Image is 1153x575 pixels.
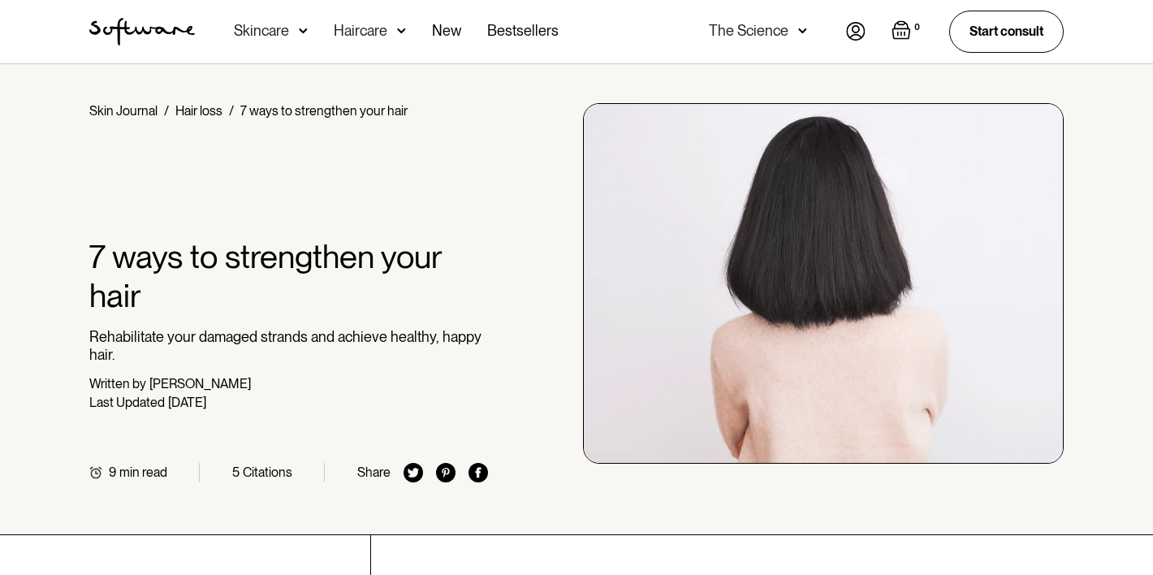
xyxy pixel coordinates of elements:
[240,103,408,119] div: 7 ways to strengthen your hair
[357,465,391,480] div: Share
[175,103,222,119] a: Hair loss
[949,11,1064,52] a: Start consult
[119,465,167,480] div: min read
[911,20,923,35] div: 0
[89,103,158,119] a: Skin Journal
[164,103,169,119] div: /
[709,23,788,39] div: The Science
[404,463,423,482] img: twitter icon
[89,18,195,45] img: Software Logo
[89,376,146,391] div: Written by
[89,328,488,363] p: Rehabilitate your damaged strands and achieve healthy, happy hair.
[89,237,488,315] h1: 7 ways to strengthen your hair
[232,465,240,480] div: 5
[892,20,923,43] a: Open empty cart
[334,23,387,39] div: Haircare
[89,395,165,410] div: Last Updated
[397,23,406,39] img: arrow down
[229,103,234,119] div: /
[469,463,488,482] img: facebook icon
[436,463,456,482] img: pinterest icon
[109,465,116,480] div: 9
[149,376,251,391] div: [PERSON_NAME]
[234,23,289,39] div: Skincare
[243,465,292,480] div: Citations
[798,23,807,39] img: arrow down
[299,23,308,39] img: arrow down
[168,395,206,410] div: [DATE]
